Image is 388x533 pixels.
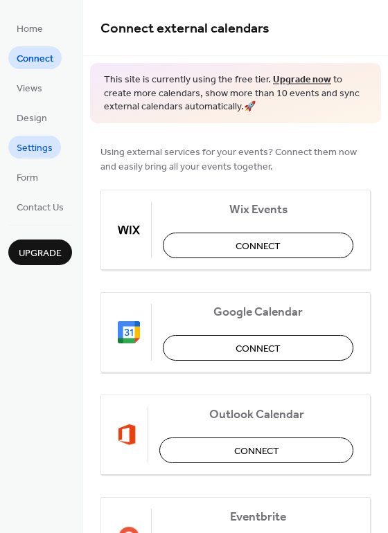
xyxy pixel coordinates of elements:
span: Using external services for your events? Connect them now and easily bring all your events together. [100,145,371,174]
a: Upgrade now [273,71,331,89]
img: google [118,321,140,343]
span: Upgrade [19,246,62,261]
span: Contact Us [17,201,64,215]
span: Wix Events [163,202,353,217]
button: Connect [163,233,353,258]
span: Connect external calendars [100,15,270,42]
span: Eventbrite [163,509,353,524]
img: outlook [118,424,136,446]
span: Connect [236,341,281,356]
span: Connect [236,239,281,253]
span: Design [17,111,47,126]
span: Views [17,82,42,96]
span: Outlook Calendar [159,407,353,422]
a: Home [8,17,51,39]
button: Upgrade [8,240,72,265]
button: Connect [163,335,353,361]
a: Form [8,165,46,188]
span: This site is currently using the free tier. to create more calendars, show more than 10 events an... [104,73,367,114]
img: wix [118,219,140,241]
span: Connect [234,444,279,458]
span: Form [17,171,38,186]
a: Views [8,76,51,99]
a: Contact Us [8,195,72,218]
span: Google Calendar [163,305,353,319]
a: Settings [8,136,61,159]
a: Design [8,106,55,129]
span: Settings [17,141,53,156]
a: Connect [8,46,62,69]
button: Connect [159,437,353,463]
span: Home [17,22,43,37]
span: Connect [17,52,53,66]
